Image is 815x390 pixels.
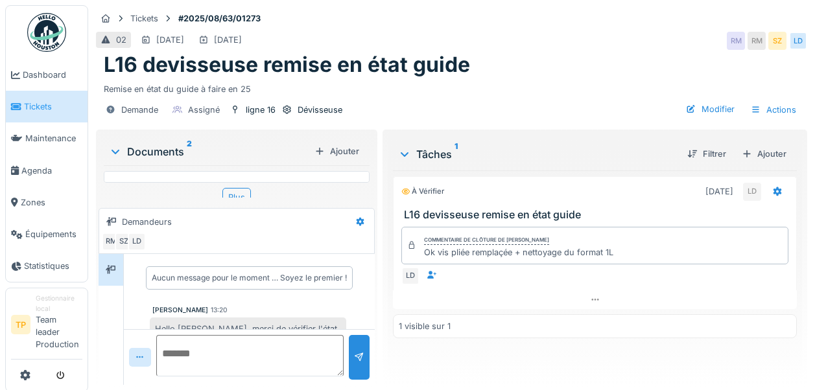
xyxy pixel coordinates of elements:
div: ligne 16 [246,104,276,116]
div: SZ [115,233,133,251]
div: Tickets [130,12,158,25]
div: Filtrer [682,145,731,163]
div: 13:20 [211,305,227,315]
div: Documents [109,144,309,159]
div: Commentaire de clôture de [PERSON_NAME] [424,236,549,245]
div: [PERSON_NAME] [152,305,208,315]
div: LD [401,267,419,285]
div: RM [748,32,766,50]
div: LD [128,233,146,251]
div: LD [743,183,761,201]
sup: 2 [187,144,192,159]
div: 02 [116,34,126,46]
li: TP [11,315,30,334]
div: Modifier [681,100,740,118]
div: 1 visible sur 1 [399,320,451,332]
a: TP Gestionnaire localTeam leader Production [11,293,82,359]
div: Ok vis pliée remplaçée + nettoyage du format 1L [424,246,613,258]
div: Actions [745,100,802,119]
div: Remise en état du guide à faire en 25 [104,78,799,95]
div: Tâches [398,146,677,162]
div: Demande [121,104,158,116]
div: Ajouter [309,143,364,160]
div: [DATE] [214,34,242,46]
div: Ajouter [737,145,792,163]
span: Maintenance [25,132,82,144]
span: Dashboard [23,69,82,81]
a: Statistiques [6,250,88,282]
div: RM [102,233,120,251]
strong: #2025/08/63/01273 [173,12,266,25]
h1: L16 devisseuse remise en état guide [104,52,470,77]
sup: 1 [455,146,458,162]
span: Équipements [25,228,82,240]
h3: L16 devisseuse remise en état guide [404,209,791,221]
div: RM [727,32,745,50]
div: Demandeurs [122,216,172,228]
span: Tickets [24,100,82,113]
div: Dévisseuse [298,104,342,116]
div: [DATE] [705,185,733,198]
li: Team leader Production [36,293,82,356]
a: Zones [6,187,88,218]
div: Assigné [188,104,220,116]
div: Aucun message pour le moment … Soyez le premier ! [152,272,347,284]
a: Tickets [6,91,88,122]
div: Hello [PERSON_NAME], merci de vérifier l'état du guide et redresser le tout [150,317,346,352]
a: Dashboard [6,59,88,91]
div: SZ [768,32,786,50]
img: Badge_color-CXgf-gQk.svg [27,13,66,52]
a: Agenda [6,155,88,187]
span: Agenda [21,165,82,177]
div: Gestionnaire local [36,293,82,314]
div: [DATE] [156,34,184,46]
a: Maintenance [6,122,88,154]
span: Statistiques [24,260,82,272]
a: Équipements [6,218,88,250]
div: LD [789,32,807,50]
div: À vérifier [401,186,444,197]
span: Zones [21,196,82,209]
div: Plus [222,188,251,207]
